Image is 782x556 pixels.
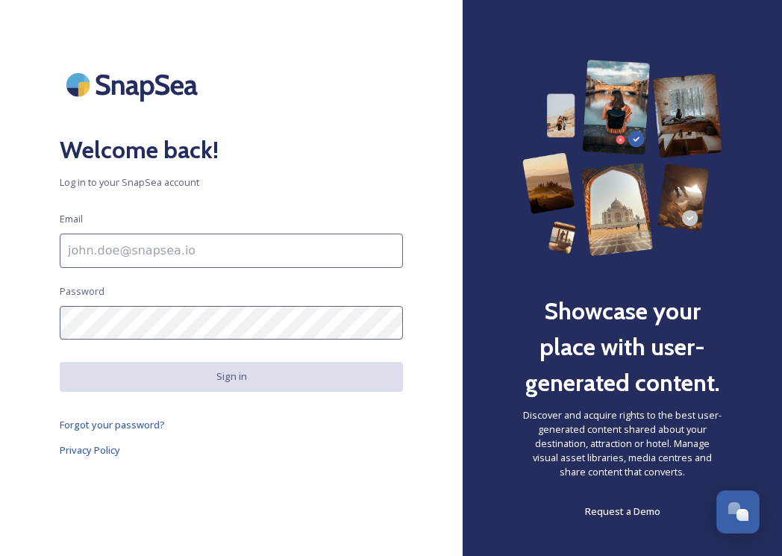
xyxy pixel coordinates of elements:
img: 63b42ca75bacad526042e722_Group%20154-p-800.png [522,60,722,256]
span: Email [60,212,83,226]
span: Password [60,284,104,299]
button: Open Chat [716,490,760,534]
input: john.doe@snapsea.io [60,234,403,268]
span: Request a Demo [585,505,660,518]
button: Sign in [60,362,403,391]
a: Request a Demo [585,502,660,520]
span: Discover and acquire rights to the best user-generated content shared about your destination, att... [522,408,722,480]
h2: Welcome back! [60,132,403,168]
span: Forgot your password? [60,418,165,431]
span: Privacy Policy [60,443,120,457]
img: SnapSea Logo [60,60,209,110]
span: Log in to your SnapSea account [60,175,403,190]
a: Forgot your password? [60,416,403,434]
a: Privacy Policy [60,441,403,459]
h2: Showcase your place with user-generated content. [522,293,722,401]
